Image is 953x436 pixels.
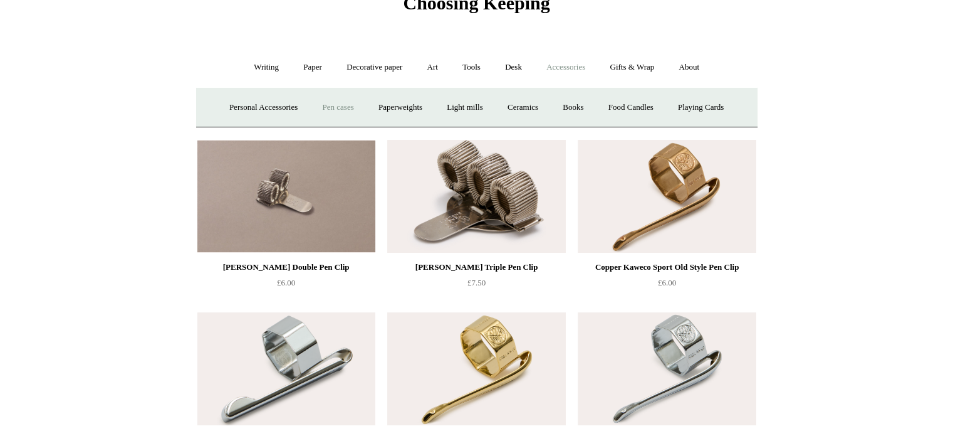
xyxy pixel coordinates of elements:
[435,91,494,124] a: Light mills
[467,278,486,287] span: £7.50
[658,278,676,287] span: £6.00
[335,51,414,84] a: Decorative paper
[197,140,375,253] img: Terry Double Pen Clip
[200,260,372,275] div: [PERSON_NAME] Double Pen Clip
[578,140,756,253] a: Copper Kaweco Sport Old Style Pen Clip Copper Kaweco Sport Old Style Pen Clip
[578,140,756,253] img: Copper Kaweco Sport Old Style Pen Clip
[387,260,565,311] a: [PERSON_NAME] Triple Pen Clip £7.50
[387,140,565,253] img: Terry Triple Pen Clip
[197,140,375,253] a: Terry Double Pen Clip Terry Double Pen Clip
[578,312,756,425] img: Chrome Kaweco Special Old Style Pen Clip
[578,312,756,425] a: Chrome Kaweco Special Old Style Pen Clip Chrome Kaweco Special Old Style Pen Clip
[667,91,735,124] a: Playing Cards
[551,91,595,124] a: Books
[197,312,375,425] a: Chrome Plated Kaweco Sport Pen Clip Chrome Plated Kaweco Sport Pen Clip
[667,51,711,84] a: About
[387,312,565,425] img: Gold Kaweco Old Style Pen Clip
[387,312,565,425] a: Gold Kaweco Old Style Pen Clip Gold Kaweco Old Style Pen Clip
[451,51,492,84] a: Tools
[578,260,756,311] a: Copper Kaweco Sport Old Style Pen Clip £6.00
[277,278,295,287] span: £6.00
[367,91,434,124] a: Paperweights
[403,3,549,11] a: Choosing Keeping
[197,312,375,425] img: Chrome Plated Kaweco Sport Pen Clip
[581,260,753,275] div: Copper Kaweco Sport Old Style Pen Clip
[292,51,333,84] a: Paper
[218,91,309,124] a: Personal Accessories
[242,51,290,84] a: Writing
[416,51,449,84] a: Art
[598,51,665,84] a: Gifts & Wrap
[311,91,365,124] a: Pen cases
[387,140,565,253] a: Terry Triple Pen Clip Terry Triple Pen Clip
[496,91,549,124] a: Ceramics
[494,51,533,84] a: Desk
[197,260,375,311] a: [PERSON_NAME] Double Pen Clip £6.00
[535,51,596,84] a: Accessories
[390,260,562,275] div: [PERSON_NAME] Triple Pen Clip
[597,91,665,124] a: Food Candles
